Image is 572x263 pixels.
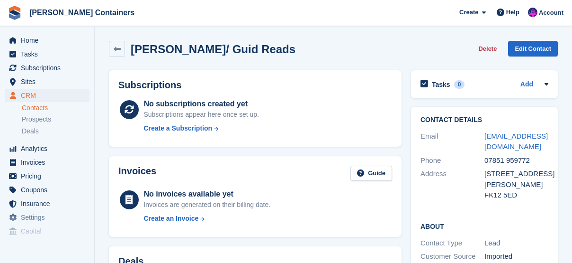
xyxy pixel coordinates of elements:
[432,80,450,89] h2: Tasks
[143,214,198,224] div: Create an Invoice
[21,211,78,224] span: Settings
[484,179,548,190] div: [PERSON_NAME]
[143,200,270,210] div: Invoices are generated on their billing date.
[5,156,89,169] a: menu
[21,225,78,238] span: Capital
[143,123,259,133] a: Create a Subscription
[118,80,392,91] h2: Subscriptions
[143,123,212,133] div: Create a Subscription
[474,41,500,56] button: Delete
[454,80,465,89] div: 0
[484,251,548,262] div: Imported
[5,183,89,197] a: menu
[484,132,548,151] a: [EMAIL_ADDRESS][DOMAIN_NAME]
[459,8,478,17] span: Create
[143,188,270,200] div: No invoices available yet
[5,211,89,224] a: menu
[8,6,22,20] img: stora-icon-8386f47178a22dfd0bd8f6a31ec36ba5ce8667c1dd55bd0f319d3a0aa187defe.svg
[21,197,78,210] span: Insurance
[5,34,89,47] a: menu
[484,239,500,247] a: Lead
[5,61,89,75] a: menu
[5,169,89,183] a: menu
[26,5,138,20] a: [PERSON_NAME] Containers
[143,110,259,120] div: Subscriptions appear here once set up.
[539,8,563,18] span: Account
[21,47,78,61] span: Tasks
[420,131,484,152] div: Email
[22,126,89,136] a: Deals
[131,43,295,56] h2: [PERSON_NAME]/ Guid Reads
[21,75,78,88] span: Sites
[5,89,89,102] a: menu
[22,115,51,124] span: Prospects
[420,251,484,262] div: Customer Source
[143,214,270,224] a: Create an Invoice
[5,75,89,88] a: menu
[118,166,156,181] h2: Invoices
[21,169,78,183] span: Pricing
[420,169,484,201] div: Address
[420,155,484,166] div: Phone
[484,155,548,166] div: 07851 959772
[350,166,392,181] a: Guide
[528,8,537,17] img: Claire Wilson
[508,41,558,56] a: Edit Contact
[420,221,548,231] h2: About
[5,142,89,155] a: menu
[143,98,259,110] div: No subscriptions created yet
[22,127,39,136] span: Deals
[5,197,89,210] a: menu
[5,47,89,61] a: menu
[506,8,519,17] span: Help
[21,34,78,47] span: Home
[484,190,548,201] div: FK12 5ED
[520,79,533,90] a: Add
[5,225,89,238] a: menu
[21,142,78,155] span: Analytics
[21,61,78,75] span: Subscriptions
[420,238,484,249] div: Contact Type
[21,156,78,169] span: Invoices
[21,89,78,102] span: CRM
[22,114,89,124] a: Prospects
[21,183,78,197] span: Coupons
[420,116,548,124] h2: Contact Details
[22,103,89,113] a: Contacts
[484,169,548,179] div: [STREET_ADDRESS]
